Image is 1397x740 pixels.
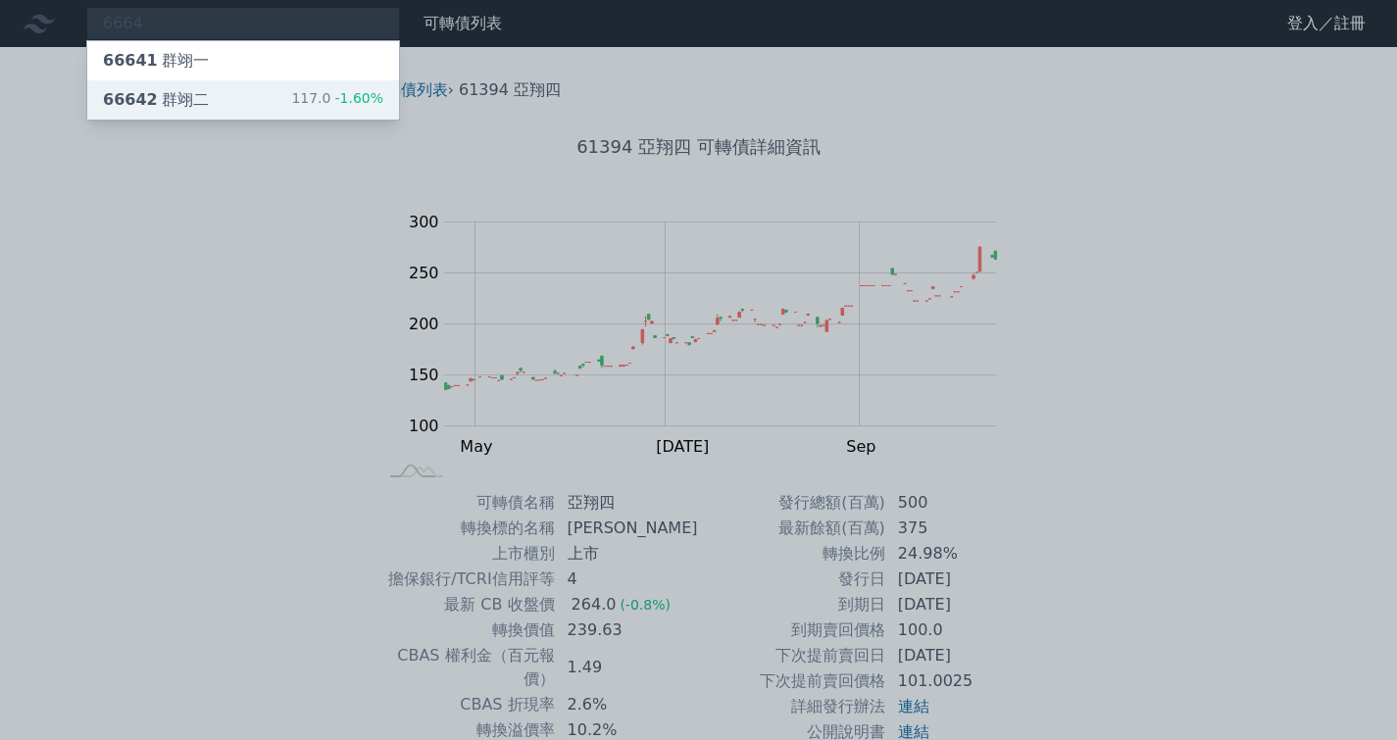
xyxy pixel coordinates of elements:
[103,49,209,73] div: 群翊一
[330,90,383,106] span: -1.60%
[103,90,158,109] span: 66642
[103,51,158,70] span: 66641
[291,88,383,112] div: 117.0
[87,41,399,80] a: 66641群翊一
[87,80,399,120] a: 66642群翊二 117.0-1.60%
[103,88,209,112] div: 群翊二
